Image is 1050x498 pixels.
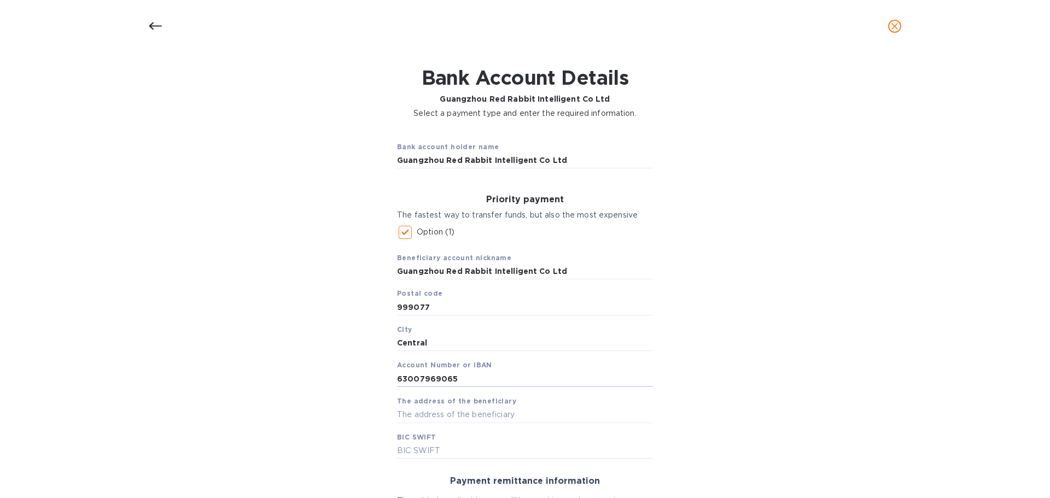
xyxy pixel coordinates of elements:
input: BIC SWIFT [397,442,653,459]
input: The address of the beneficiary [397,407,653,423]
b: Account Number or IBAN [397,361,492,369]
input: Beneficiary account nickname [397,263,653,280]
p: Option (1) [417,226,454,238]
h1: Bank Account Details [413,66,637,89]
b: Postal code [397,289,442,297]
b: BIC SWIFT [397,433,436,441]
b: Beneficiary account nickname [397,254,511,262]
b: City [397,325,412,333]
b: Guangzhou Red Rabbit Intelligent Co Ltd [440,95,610,103]
h3: Payment remittance information [397,476,653,487]
b: Bank account holder name [397,143,499,151]
input: Postal code [397,299,653,315]
input: City [397,335,653,351]
p: The fastest way to transfer funds, but also the most expensive [397,209,653,221]
b: The address of the beneficiary [397,397,516,405]
p: Select a payment type and enter the required information. [413,108,637,119]
button: close [882,13,908,39]
h3: Priority payment [397,195,653,205]
input: Account Number or IBAN [397,371,653,387]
